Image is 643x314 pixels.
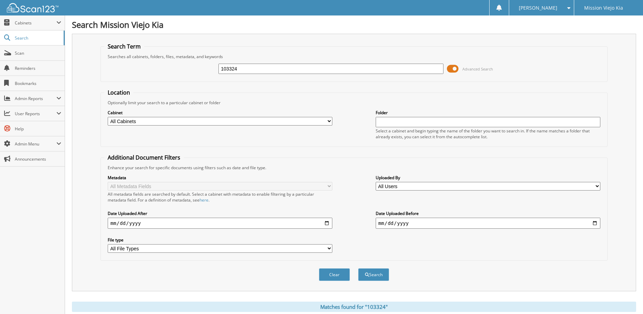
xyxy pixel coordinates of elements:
span: Mission Viejo Kia [584,6,623,10]
label: File type [108,237,332,243]
div: Searches all cabinets, folders, files, metadata, and keywords [104,54,604,59]
span: [PERSON_NAME] [519,6,557,10]
button: Search [358,268,389,281]
span: Help [15,126,61,132]
div: All metadata fields are searched by default. Select a cabinet with metadata to enable filtering b... [108,191,332,203]
div: Enhance your search for specific documents using filters such as date and file type. [104,165,604,171]
span: Search [15,35,60,41]
label: Date Uploaded Before [376,210,600,216]
span: Bookmarks [15,80,61,86]
span: Admin Reports [15,96,56,101]
label: Date Uploaded After [108,210,332,216]
h1: Search Mission Viejo Kia [72,19,636,30]
input: end [376,218,600,229]
label: Uploaded By [376,175,600,181]
legend: Search Term [104,43,144,50]
img: scan123-logo-white.svg [7,3,58,12]
div: Matches found for "103324" [72,302,636,312]
label: Metadata [108,175,332,181]
label: Cabinet [108,110,332,116]
button: Clear [319,268,350,281]
legend: Additional Document Filters [104,154,184,161]
legend: Location [104,89,133,96]
span: Cabinets [15,20,56,26]
label: Folder [376,110,600,116]
span: Announcements [15,156,61,162]
a: here [200,197,208,203]
input: start [108,218,332,229]
span: Admin Menu [15,141,56,147]
div: Optionally limit your search to a particular cabinet or folder [104,100,604,106]
span: Reminders [15,65,61,71]
span: Advanced Search [462,66,493,72]
span: User Reports [15,111,56,117]
span: Scan [15,50,61,56]
div: Select a cabinet and begin typing the name of the folder you want to search in. If the name match... [376,128,600,140]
